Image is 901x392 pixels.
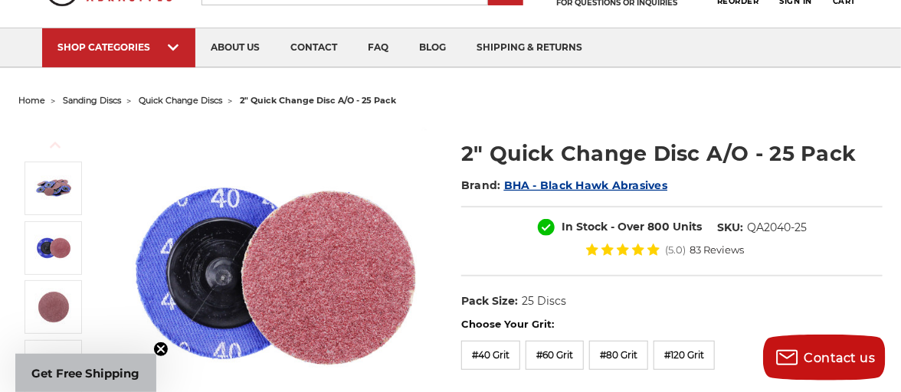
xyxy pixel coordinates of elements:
[275,28,352,67] a: contact
[562,220,608,234] span: In Stock
[18,95,45,106] a: home
[717,220,743,236] dt: SKU:
[37,129,74,162] button: Previous
[461,28,598,67] a: shipping & returns
[15,354,156,392] div: Get Free ShippingClose teaser
[747,220,807,236] dd: QA2040-25
[34,229,73,267] img: BHA 60 grit 2-inch quick change sanding disc for rapid material removal
[153,341,169,357] button: Close teaser
[804,351,876,365] span: Contact us
[763,335,886,381] button: Contact us
[461,317,883,332] label: Choose Your Grit:
[34,288,73,326] img: BHA 60 grit 2-inch red quick change disc for metal and wood finishing
[647,220,670,234] span: 800
[57,41,180,53] div: SHOP CATEGORIES
[404,28,461,67] a: blog
[352,28,404,67] a: faq
[34,348,73,386] img: Side view of 2 inch quick change sanding disc showcasing the locking system for easy swap
[673,220,702,234] span: Units
[611,220,644,234] span: - Over
[522,293,566,309] dd: 25 Discs
[461,178,501,192] span: Brand:
[34,169,73,207] img: 2 inch red aluminum oxide quick change sanding discs for metalwork
[32,366,140,381] span: Get Free Shipping
[461,293,518,309] dt: Pack Size:
[461,139,883,168] h1: 2" Quick Change Disc A/O - 25 Pack
[504,178,668,192] a: BHA - Black Hawk Abrasives
[690,245,744,255] span: 83 Reviews
[139,95,222,106] a: quick change discs
[195,28,275,67] a: about us
[240,95,396,106] span: 2" quick change disc a/o - 25 pack
[63,95,121,106] a: sanding discs
[665,245,686,255] span: (5.0)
